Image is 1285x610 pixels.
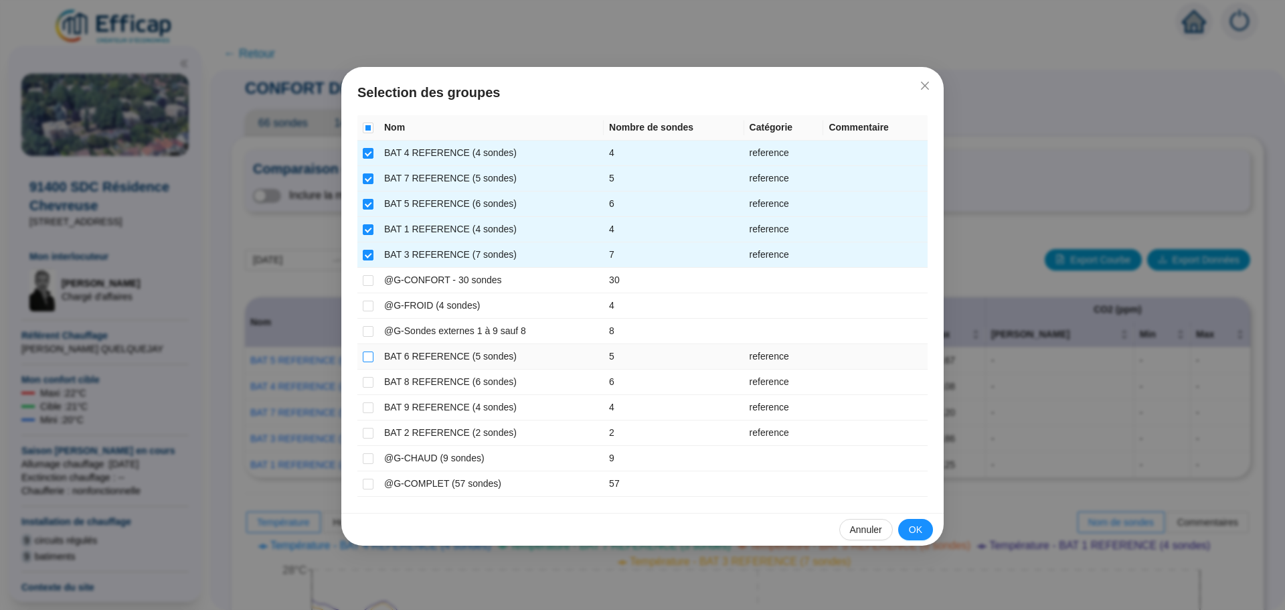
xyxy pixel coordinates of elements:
[604,115,744,141] th: Nombre de sondes
[744,115,824,141] th: Catégorie
[604,446,744,471] td: 9
[379,370,604,395] td: BAT 8 REFERENCE (6 sondes)
[604,344,744,370] td: 5
[379,293,604,319] td: @G-FROID (4 sondes)
[744,242,824,268] td: reference
[914,80,936,91] span: Fermer
[604,370,744,395] td: 6
[604,217,744,242] td: 4
[379,141,604,166] td: BAT 4 REFERENCE (4 sondes)
[850,523,882,537] span: Annuler
[744,344,824,370] td: reference
[604,293,744,319] td: 4
[379,115,604,141] th: Nom
[604,395,744,421] td: 4
[604,141,744,166] td: 4
[744,141,824,166] td: reference
[379,395,604,421] td: BAT 9 REFERENCE (4 sondes)
[357,83,928,102] span: Selection des groupes
[379,217,604,242] td: BAT 1 REFERENCE (4 sondes)
[744,192,824,217] td: reference
[744,370,824,395] td: reference
[744,217,824,242] td: reference
[920,80,930,91] span: close
[604,166,744,192] td: 5
[604,242,744,268] td: 7
[914,75,936,96] button: Close
[379,242,604,268] td: BAT 3 REFERENCE (7 sondes)
[898,519,933,540] button: OK
[604,319,744,344] td: 8
[379,446,604,471] td: @G-CHAUD (9 sondes)
[823,115,928,141] th: Commentaire
[379,166,604,192] td: BAT 7 REFERENCE (5 sondes)
[379,319,604,344] td: @G-Sondes externes 1 à 9 sauf 8
[604,471,744,497] td: 57
[744,421,824,446] td: reference
[379,268,604,293] td: @G-CONFORT - 30 sondes
[744,395,824,421] td: reference
[909,523,922,537] span: OK
[604,421,744,446] td: 2
[744,166,824,192] td: reference
[839,519,893,540] button: Annuler
[604,192,744,217] td: 6
[379,344,604,370] td: BAT 6 REFERENCE (5 sondes)
[379,471,604,497] td: @G-COMPLET (57 sondes)
[379,192,604,217] td: BAT 5 REFERENCE (6 sondes)
[604,268,744,293] td: 30
[379,421,604,446] td: BAT 2 REFERENCE (2 sondes)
